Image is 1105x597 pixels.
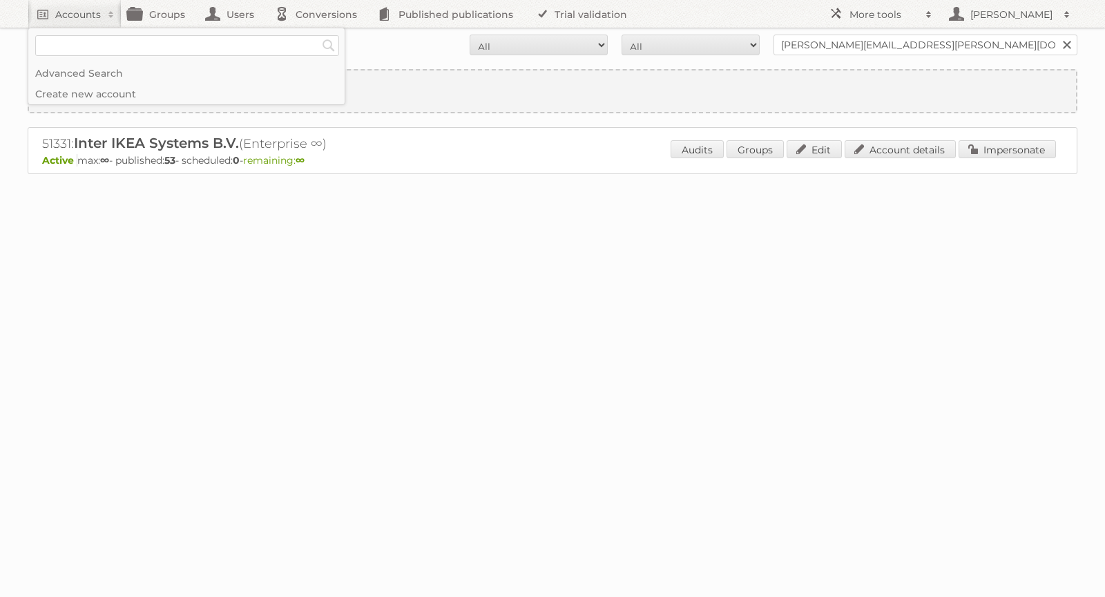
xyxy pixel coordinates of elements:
[28,63,345,84] a: Advanced Search
[28,84,345,104] a: Create new account
[787,140,842,158] a: Edit
[42,135,526,153] h2: 51331: (Enterprise ∞)
[164,154,175,167] strong: 53
[845,140,956,158] a: Account details
[74,135,239,151] span: Inter IKEA Systems B.V.
[849,8,919,21] h2: More tools
[967,8,1057,21] h2: [PERSON_NAME]
[959,140,1056,158] a: Impersonate
[318,35,339,56] input: Search
[29,70,1076,112] a: Create new account
[42,154,77,167] span: Active
[100,154,109,167] strong: ∞
[55,8,101,21] h2: Accounts
[671,140,724,158] a: Audits
[42,154,1063,167] p: max: - published: - scheduled: -
[727,140,784,158] a: Groups
[296,154,305,167] strong: ∞
[233,154,240,167] strong: 0
[243,154,305,167] span: remaining:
